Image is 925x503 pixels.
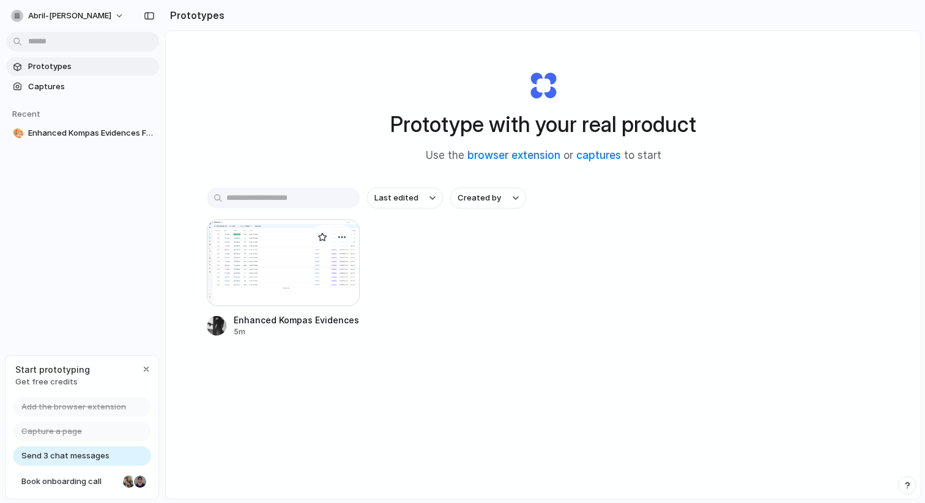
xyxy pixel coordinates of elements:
[6,57,159,76] a: Prototypes
[28,127,154,139] span: Enhanced Kompas Evidences Filter Panel
[122,474,136,489] div: Nicole Kubica
[576,149,621,161] a: captures
[11,127,23,139] button: 🎨
[458,192,501,204] span: Created by
[13,472,151,491] a: Book onboarding call
[6,78,159,96] a: Captures
[15,363,90,376] span: Start prototyping
[21,450,110,462] span: Send 3 chat messages
[367,188,443,208] button: Last edited
[28,61,154,73] span: Prototypes
[15,376,90,388] span: Get free credits
[467,149,560,161] a: browser extension
[207,219,360,337] a: Enhanced Kompas Evidences Filter PanelEnhanced Kompas Evidences Filter Panel5m
[12,109,40,119] span: Recent
[450,188,526,208] button: Created by
[426,148,661,164] span: Use the or to start
[390,108,696,141] h1: Prototype with your real product
[21,475,118,488] span: Book onboarding call
[234,326,360,337] div: 5m
[6,6,130,26] button: abril-[PERSON_NAME]
[6,124,159,142] a: 🎨Enhanced Kompas Evidences Filter Panel
[21,425,82,438] span: Capture a page
[165,8,225,23] h2: Prototypes
[234,314,360,326] div: Enhanced Kompas Evidences Filter Panel
[21,401,126,413] span: Add the browser extension
[374,192,418,204] span: Last edited
[28,81,154,93] span: Captures
[28,10,111,22] span: abril-[PERSON_NAME]
[13,127,21,141] div: 🎨
[133,474,147,489] div: Christian Iacullo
